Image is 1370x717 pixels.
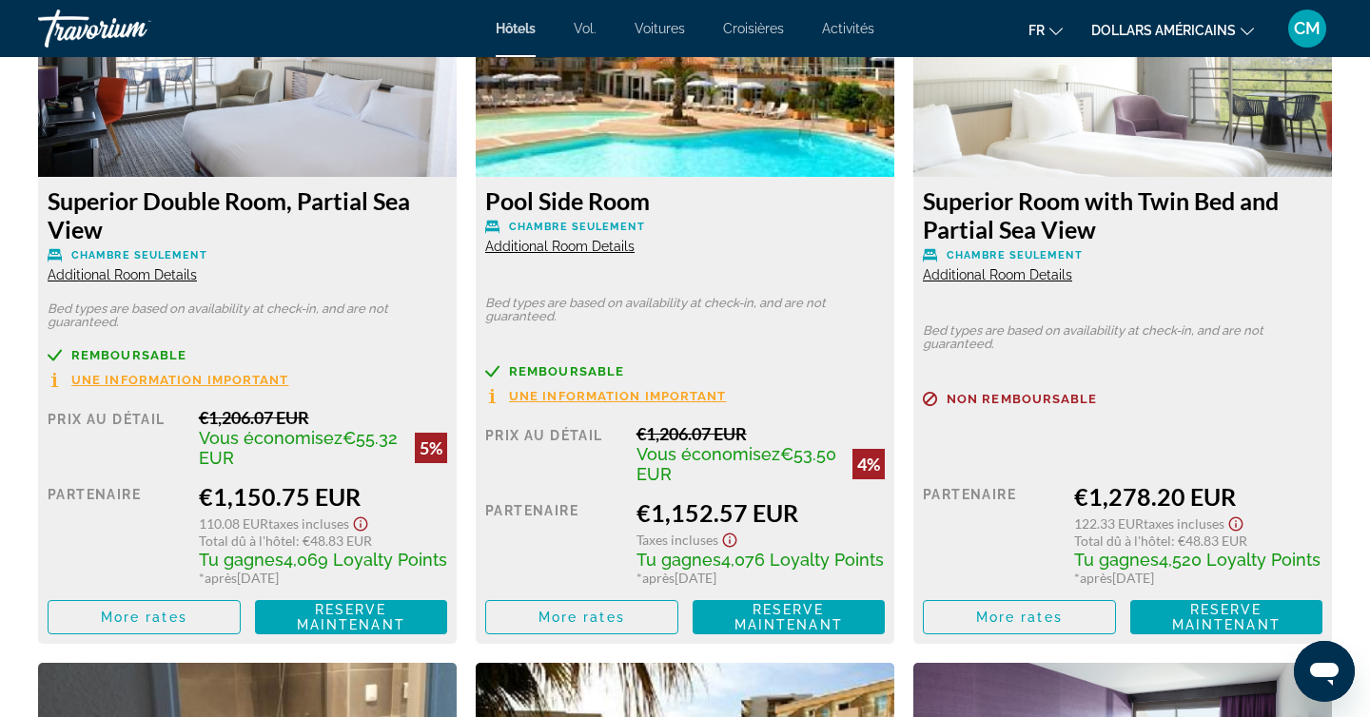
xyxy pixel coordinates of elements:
div: €1,206.07 EUR [636,423,885,444]
a: Vol. [574,21,597,36]
span: après [642,570,675,586]
span: 110.08 EUR [199,515,268,532]
span: Reserve maintenant [1172,602,1281,632]
div: Partenaire [48,482,185,586]
span: Tu gagnes [636,550,721,570]
span: Remboursable [71,349,186,361]
button: More rates [485,600,678,634]
div: Partenaire [923,482,1060,586]
div: * [DATE] [636,570,885,586]
a: Croisières [723,21,784,36]
a: Voitures [635,21,685,36]
h3: Pool Side Room [485,186,885,215]
span: Une information important [509,390,727,402]
button: Reserve maintenant [255,600,448,634]
a: Hôtels [496,21,536,36]
div: Prix au détail [48,407,185,468]
span: Total dû à l'hôtel [199,533,296,549]
font: fr [1028,23,1045,38]
span: Vous économisez [199,428,342,448]
span: Taxes incluses [268,515,349,532]
span: Une information important [71,374,289,386]
span: Non remboursable [947,393,1098,405]
button: Changer de devise [1091,16,1254,44]
span: Vous économisez [636,444,780,464]
span: après [1080,570,1112,586]
a: Remboursable [48,348,447,362]
font: CM [1294,18,1321,38]
button: Une information important [485,388,727,404]
span: Tu gagnes [199,550,284,570]
span: Chambre seulement [71,249,207,262]
button: Reserve maintenant [693,600,886,634]
span: Taxes incluses [636,532,718,548]
div: €1,206.07 EUR [199,407,447,428]
div: €1,150.75 EUR [199,482,447,511]
iframe: Bouton de lancement de la fenêtre de messagerie [1294,641,1355,702]
font: dollars américains [1091,23,1236,38]
span: More rates [101,610,187,625]
span: Chambre seulement [509,221,645,233]
span: 4,520 Loyalty Points [1159,550,1321,570]
h3: Superior Room with Twin Bed and Partial Sea View [923,186,1322,243]
a: Activités [822,21,874,36]
span: Additional Room Details [48,267,197,282]
span: Reserve maintenant [734,602,843,632]
div: * [DATE] [1074,570,1322,586]
button: Show Taxes and Fees disclaimer [1224,511,1247,533]
button: Show Taxes and Fees disclaimer [718,527,741,549]
div: Prix au détail [485,423,622,484]
p: Bed types are based on availability at check-in, and are not guaranteed. [923,324,1322,351]
button: Menu utilisateur [1282,9,1332,48]
button: Reserve maintenant [1130,600,1323,634]
span: Total dû à l'hôtel [1074,533,1171,549]
div: Partenaire [485,498,622,586]
div: 5% [415,433,447,463]
h3: Superior Double Room, Partial Sea View [48,186,447,243]
button: More rates [923,600,1116,634]
span: Chambre seulement [947,249,1083,262]
span: 4,069 Loyalty Points [284,550,447,570]
span: More rates [976,610,1063,625]
a: Remboursable [485,364,885,378]
div: * [DATE] [199,570,447,586]
span: après [205,570,237,586]
div: : €48.83 EUR [199,533,447,549]
p: Bed types are based on availability at check-in, and are not guaranteed. [48,302,447,329]
span: €55.32 EUR [199,428,398,468]
div: €1,152.57 EUR [636,498,885,527]
button: More rates [48,600,241,634]
span: 4,076 Loyalty Points [721,550,884,570]
button: Changer de langue [1028,16,1063,44]
div: : €48.83 EUR [1074,533,1322,549]
span: Additional Room Details [485,239,635,254]
div: 4% [852,449,885,479]
span: Additional Room Details [923,267,1072,282]
button: Une information important [48,372,289,388]
span: More rates [538,610,625,625]
span: €53.50 EUR [636,444,836,484]
span: Tu gagnes [1074,550,1159,570]
button: Show Taxes and Fees disclaimer [349,511,372,533]
p: Bed types are based on availability at check-in, and are not guaranteed. [485,297,885,323]
div: €1,278.20 EUR [1074,482,1322,511]
a: Travorium [38,4,228,53]
span: 122.33 EUR [1074,515,1144,532]
span: Reserve maintenant [297,602,405,632]
span: Taxes incluses [1144,515,1224,532]
span: Remboursable [509,365,624,378]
